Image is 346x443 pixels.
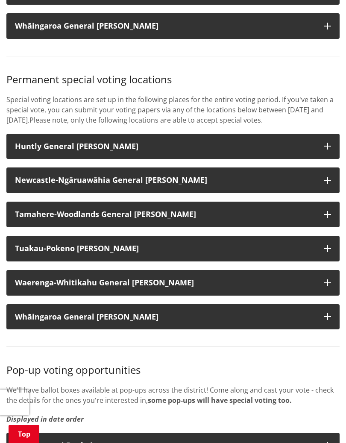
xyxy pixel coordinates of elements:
strong: Displayed in date order [6,414,84,424]
button: Whāingaroa General [PERSON_NAME] [6,304,340,330]
button: Whāingaroa General [PERSON_NAME] [6,13,340,39]
a: Top [9,425,39,443]
strong: Tamahere-Woodlands General [PERSON_NAME] [15,209,196,219]
strong: Huntly General [PERSON_NAME] [15,141,138,151]
strong: Newcastle-Ngāruawāhia General [PERSON_NAME] [15,175,207,185]
button: Waerenga-Whitikahu General [PERSON_NAME] [6,270,340,296]
strong: some pop-ups will have special voting too. [148,396,292,405]
strong: Tuakau-Pokeno [PERSON_NAME] [15,243,139,253]
h3: Permanent special voting locations [6,73,340,86]
button: Tamahere-Woodlands General [PERSON_NAME] [6,202,340,227]
button: Newcastle-Ngāruawāhia General [PERSON_NAME] [6,167,340,193]
button: Tuakau-Pokeno [PERSON_NAME] [6,236,340,261]
strong: Whāingaroa General [PERSON_NAME] [15,311,158,322]
iframe: Messenger Launcher [307,407,337,438]
h3: Pop-up voting opportunities [6,364,340,376]
span: ou can submit your voting papers via any of the locations below between [DATE] and [DATE]. [6,105,323,125]
button: Huntly General [PERSON_NAME] [6,134,340,159]
strong: Whāingaroa General [PERSON_NAME] [15,21,158,31]
p: Special voting locations are set up in the following places for the entire voting period. If you'... [6,94,340,125]
strong: Waerenga-Whitikahu General [PERSON_NAME] [15,277,194,288]
p: We'll have ballot boxes available at pop-ups across the district! Come along and cast your vote -... [6,385,340,405]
